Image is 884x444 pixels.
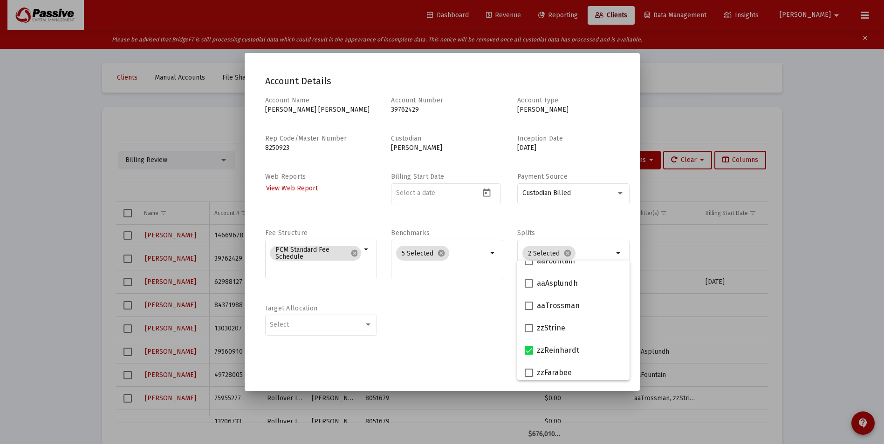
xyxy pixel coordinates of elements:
mat-icon: arrow_drop_down [487,248,499,259]
label: Custodian [391,135,421,142]
mat-chip: 2 Selected [522,246,576,261]
mat-icon: cancel [350,249,357,257]
label: Billing Start Date [391,173,444,181]
a: View Web Report [265,182,319,195]
p: [DATE] [517,143,630,153]
span: zzFarabee [537,367,572,378]
label: Account Type [517,96,558,104]
span: Select [270,321,289,329]
label: Payment Source [517,173,568,181]
span: aaTrossman [537,300,580,311]
mat-icon: arrow_drop_down [613,248,624,259]
p: 39762429 [391,105,503,114]
label: Web Reports [265,173,306,181]
mat-chip-list: Selection [270,244,361,274]
h2: Account Details [265,74,619,88]
label: Rep Code/Master Number [265,135,347,142]
p: [PERSON_NAME] [391,143,503,153]
label: Benchmarks [391,229,430,237]
mat-icon: cancel [437,249,445,257]
mat-icon: arrow_drop_down [361,244,372,255]
span: View Web Report [266,184,318,192]
mat-chip: PCM Standard Fee Schedule [270,246,361,261]
mat-chip: 5 Selected [396,246,449,261]
span: zzStrine [537,323,565,334]
span: aaFountain [537,256,575,267]
p: [PERSON_NAME] [PERSON_NAME] [265,105,377,114]
mat-chip-list: Selection [522,244,614,274]
span: aaAsplundh [537,278,578,289]
label: Splits [517,229,535,237]
span: Custodian Billed [522,189,571,197]
label: Inception Date [517,135,563,142]
p: 8250923 [265,143,377,153]
mat-chip-list: Selection [396,244,487,274]
mat-icon: cancel [563,249,572,257]
label: Target Allocation [265,304,318,312]
p: [PERSON_NAME] [517,105,630,114]
button: Open calendar [480,186,493,200]
span: zzReinhardt [537,345,579,356]
label: Fee Structure [265,229,308,237]
input: Select a date [396,189,480,197]
label: Account Number [391,96,443,104]
label: Account Name [265,96,309,104]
